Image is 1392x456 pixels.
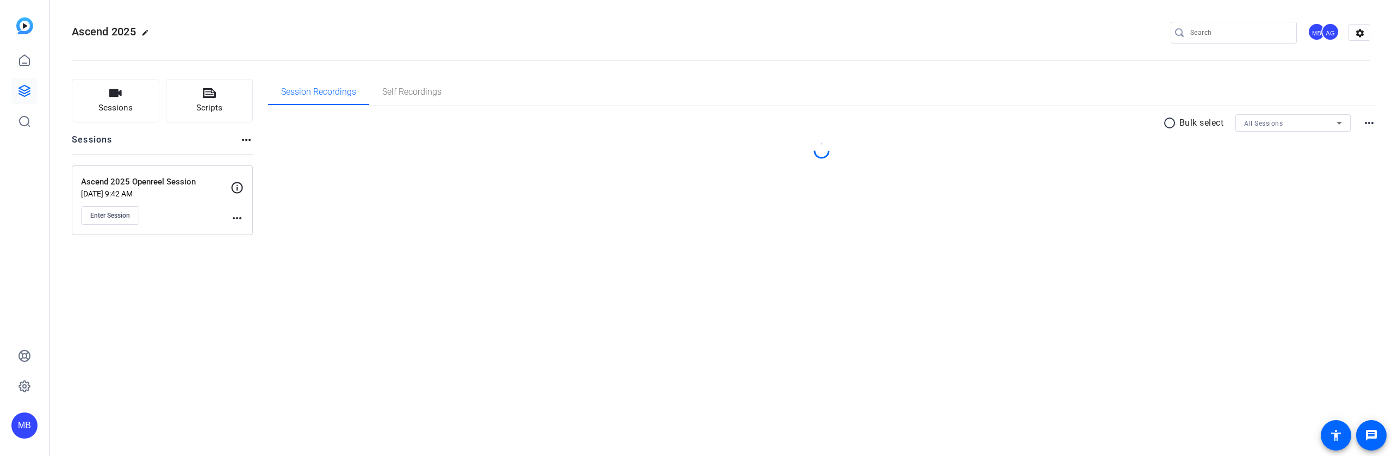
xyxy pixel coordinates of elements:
[141,29,154,42] mat-icon: edit
[90,211,130,220] span: Enter Session
[81,206,139,225] button: Enter Session
[72,25,136,38] span: Ascend 2025
[16,17,33,34] img: blue-gradient.svg
[240,133,253,146] mat-icon: more_horiz
[98,102,133,114] span: Sessions
[1349,25,1371,41] mat-icon: settings
[81,189,231,198] p: [DATE] 9:42 AM
[81,176,231,188] p: Ascend 2025 Openreel Session
[231,212,244,225] mat-icon: more_horiz
[72,79,159,122] button: Sessions
[1329,429,1343,442] mat-icon: accessibility
[382,88,442,96] span: Self Recordings
[1179,116,1224,130] p: Bulk select
[1321,23,1340,42] ngx-avatar: Adam Garcia
[1321,23,1339,41] div: AG
[11,412,38,439] div: MB
[72,133,113,154] h2: Sessions
[1190,26,1288,39] input: Search
[1308,23,1327,42] ngx-avatar: Michael Barbieri
[1363,116,1376,130] mat-icon: more_horiz
[1365,429,1378,442] mat-icon: message
[281,88,356,96] span: Session Recordings
[1163,116,1179,130] mat-icon: radio_button_unchecked
[1244,120,1283,127] span: All Sessions
[166,79,253,122] button: Scripts
[1308,23,1326,41] div: MB
[196,102,222,114] span: Scripts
